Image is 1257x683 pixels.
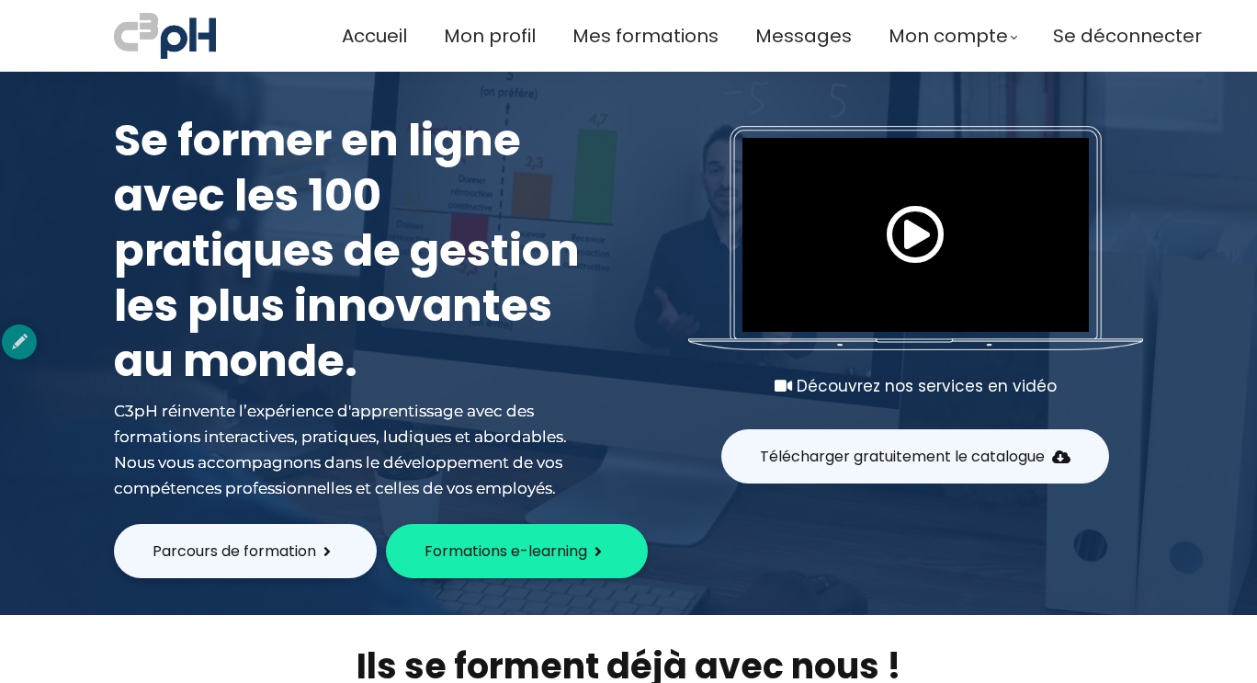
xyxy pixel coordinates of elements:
[721,429,1109,484] button: Télécharger gratuitement le catalogue
[114,9,216,63] img: a70bc7685e0efc0bd0b04b3506828469.jpeg
[425,540,587,563] span: Formations e-learning
[342,21,407,51] a: Accueil
[755,21,852,51] a: Messages
[114,398,592,501] div: C3pH réinvente l’expérience d'apprentissage avec des formations interactives, pratiques, ludiques...
[114,524,377,578] button: Parcours de formation
[2,324,37,359] div: authoring options
[760,445,1045,468] span: Télécharger gratuitement le catalogue
[114,113,592,389] h1: Se former en ligne avec les 100 pratiques de gestion les plus innovantes au monde.
[444,21,536,51] a: Mon profil
[889,21,1008,51] span: Mon compte
[153,540,316,563] span: Parcours de formation
[386,524,648,578] button: Formations e-learning
[1053,21,1202,51] a: Se déconnecter
[688,373,1143,399] div: Découvrez nos services en vidéo
[572,21,719,51] a: Mes formations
